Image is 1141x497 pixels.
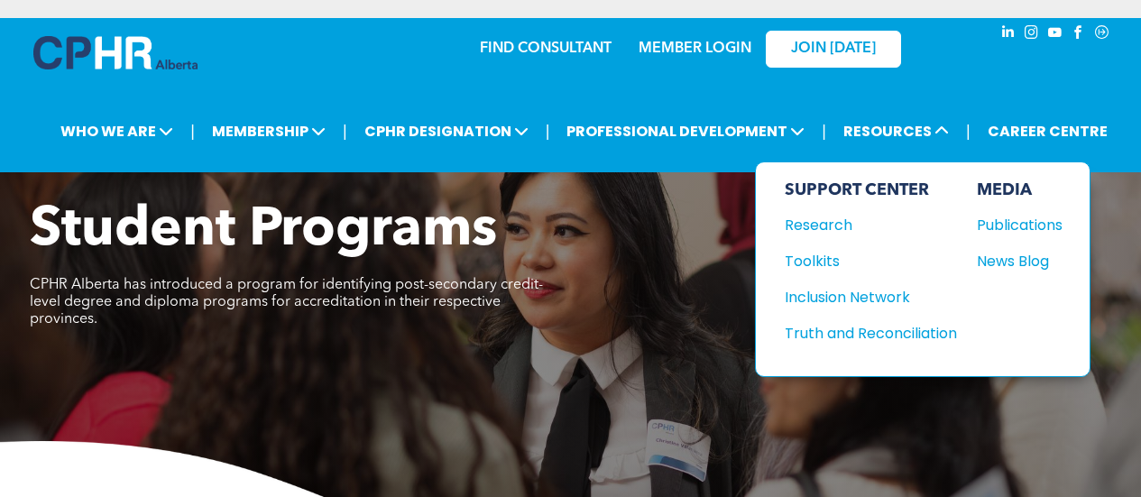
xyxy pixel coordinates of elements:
[998,23,1018,47] a: linkedin
[343,113,347,150] li: |
[785,214,940,236] div: Research
[785,250,940,272] div: Toolkits
[785,250,957,272] a: Toolkits
[822,113,826,150] li: |
[977,214,1054,236] div: Publications
[766,31,901,68] a: JOIN [DATE]
[785,180,957,200] div: SUPPORT CENTER
[1092,23,1112,47] a: Social network
[977,250,1063,272] a: News Blog
[966,113,971,150] li: |
[207,115,331,148] span: MEMBERSHIP
[982,115,1113,148] a: CAREER CENTRE
[977,180,1063,200] div: MEDIA
[359,115,534,148] span: CPHR DESIGNATION
[55,115,179,148] span: WHO WE ARE
[1069,23,1089,47] a: facebook
[838,115,954,148] span: RESOURCES
[546,113,550,150] li: |
[791,41,876,58] span: JOIN [DATE]
[480,41,612,56] a: FIND CONSULTANT
[639,41,751,56] a: MEMBER LOGIN
[977,214,1063,236] a: Publications
[33,36,198,69] img: A blue and white logo for cp alberta
[30,278,543,327] span: CPHR Alberta has introduced a program for identifying post-secondary credit-level degree and dipl...
[190,113,195,150] li: |
[785,214,957,236] a: Research
[30,204,497,258] span: Student Programs
[561,115,810,148] span: PROFESSIONAL DEVELOPMENT
[1022,23,1042,47] a: instagram
[785,286,957,308] a: Inclusion Network
[1045,23,1065,47] a: youtube
[785,322,957,345] a: Truth and Reconciliation
[977,250,1054,272] div: News Blog
[785,286,940,308] div: Inclusion Network
[785,322,940,345] div: Truth and Reconciliation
